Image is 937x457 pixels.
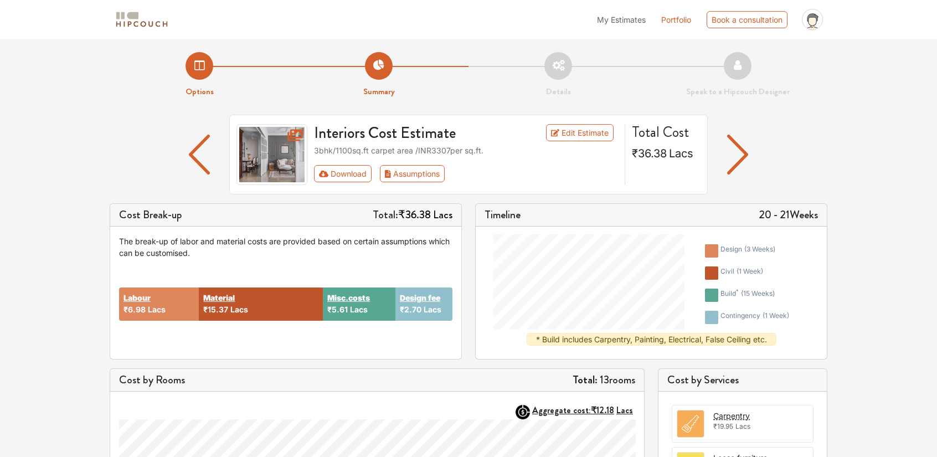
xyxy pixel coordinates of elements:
span: ₹36.38 [632,147,667,160]
span: ( 15 weeks ) [741,289,775,297]
button: Labour [123,292,151,304]
button: Aggregate cost:₹12.18Lacs [532,405,635,415]
h5: Timeline [485,208,521,222]
button: Carpentry [713,410,750,422]
h3: Interiors Cost Estimate [307,124,519,143]
span: Lacs [735,422,750,430]
a: Portfolio [661,14,691,25]
strong: Options [186,85,214,97]
div: The break-up of labor and material costs are provided based on certain assumptions which can be c... [119,235,452,259]
img: room.svg [677,410,704,437]
span: ₹6.98 [123,305,146,314]
h5: 13 rooms [573,373,635,387]
div: Toolbar with button groups [314,165,619,182]
span: logo-horizontal.svg [114,7,169,32]
strong: Aggregate cost: [532,404,633,417]
button: Assumptions [380,165,445,182]
button: Misc.costs [327,292,370,304]
span: My Estimates [597,15,646,24]
img: gallery [236,124,307,185]
a: Edit Estimate [546,124,614,141]
h5: Cost by Services [667,373,818,387]
span: Lacs [669,147,693,160]
strong: Speak to a Hipcouch Designer [686,85,790,97]
div: 3bhk / 1100 sq.ft carpet area /INR 3307 per sq.ft. [314,145,619,156]
div: Book a consultation [707,11,787,28]
div: civil [720,266,763,280]
img: AggregateIcon [516,405,530,419]
button: Download [314,165,372,182]
h5: Cost by Rooms [119,373,185,387]
h5: Cost Break-up [119,208,182,222]
h5: Total: [373,208,452,222]
button: Material [203,292,235,304]
span: Lacs [424,305,441,314]
div: * Build includes Carpentry, Painting, Electrical, False Ceiling etc. [527,333,776,346]
strong: Total: [573,372,598,388]
span: ( 3 weeks ) [744,245,775,253]
div: contingency [720,311,789,324]
h4: Total Cost [632,124,698,141]
img: logo-horizontal.svg [114,10,169,29]
button: Design fee [400,292,440,304]
strong: Details [546,85,571,97]
span: ₹15.37 [203,305,228,314]
h5: 20 - 21 Weeks [759,208,818,222]
div: First group [314,165,454,182]
span: ₹19.95 [713,422,733,430]
span: ₹36.38 [398,207,431,223]
strong: Summary [363,85,395,97]
img: arrow left [189,135,210,174]
img: arrow left [727,135,749,174]
span: Lacs [350,305,368,314]
span: ( 1 week ) [737,267,763,275]
span: Lacs [148,305,166,314]
span: Lacs [230,305,248,314]
div: design [720,244,775,258]
span: ₹5.61 [327,305,348,314]
span: Lacs [616,404,633,417]
span: Lacs [433,207,452,223]
span: ₹12.18 [591,404,614,417]
span: ( 1 week ) [763,311,789,320]
span: ₹2.70 [400,305,421,314]
div: build [720,289,775,302]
